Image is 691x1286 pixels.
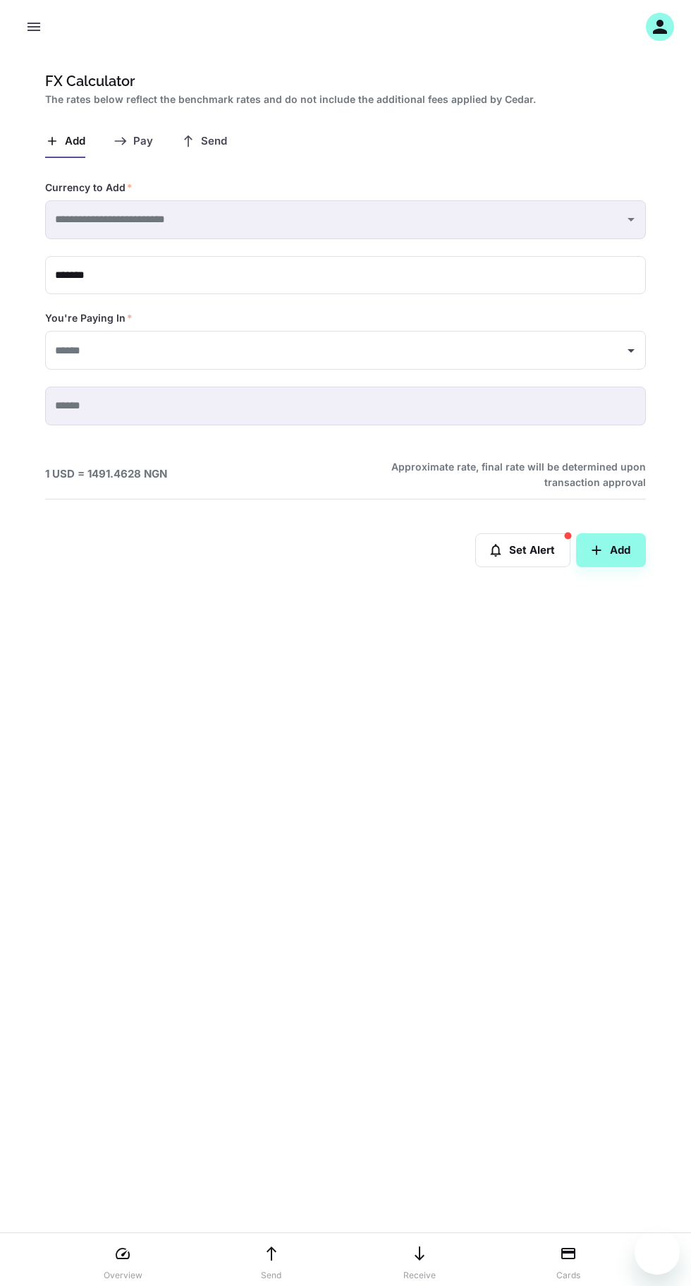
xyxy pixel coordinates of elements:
p: Overview [104,1269,142,1282]
a: Send [246,1238,297,1282]
h6: 1 USD = 1491.4628 NGN [45,466,167,483]
a: Overview [97,1238,148,1282]
label: Currency to Add [45,181,133,195]
span: Add [65,135,85,148]
span: Pay [133,135,153,148]
p: Cards [556,1269,580,1282]
button: Open [621,341,641,360]
h2: The rates below reflect the benchmark rates and do not include the additional fees applied by Cedar. [45,92,640,107]
a: Cards [543,1238,594,1282]
p: Receive [403,1269,436,1282]
a: Receive [394,1238,445,1282]
h6: Approximate rate, final rate will be determined upon transaction approval [376,459,646,490]
button: Set Alert [475,533,570,567]
label: You're Paying In [45,311,133,325]
span: Send [201,135,227,148]
button: Add [576,533,646,567]
iframe: Button to launch messaging window [635,1230,680,1275]
p: Send [261,1269,281,1282]
h1: FX Calculator [45,71,640,92]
